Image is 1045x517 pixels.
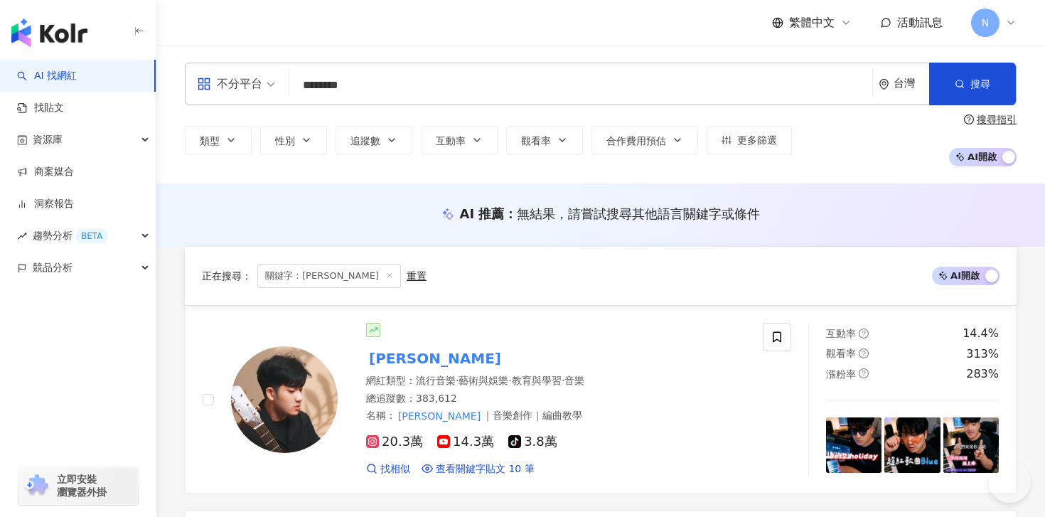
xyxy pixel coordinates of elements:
button: 合作費用預估 [591,126,698,154]
a: 商案媒合 [17,165,74,179]
span: 類型 [200,135,220,146]
span: 3.8萬 [508,435,557,449]
div: AI 推薦 ： [460,205,761,223]
button: 性別 [260,126,327,154]
span: environment [879,79,889,90]
span: 20.3萬 [366,435,423,449]
div: 台灣 [894,78,929,90]
span: 流行音樂 [416,375,456,386]
button: 類型 [185,126,252,154]
a: 查看關鍵字貼文 10 筆 [422,462,535,476]
div: 14.4% [963,326,999,341]
span: rise [17,231,27,241]
span: 教育與學習 [512,375,562,386]
a: chrome extension立即安裝 瀏覽器外掛 [18,467,138,505]
a: 洞察報告 [17,197,74,211]
span: N [982,15,989,31]
span: 音樂 [564,375,584,386]
span: 更多篩選 [737,134,777,146]
mark: [PERSON_NAME] [366,347,504,370]
a: 找相似 [366,462,410,476]
span: question-circle [964,114,974,124]
img: post-image [943,417,999,473]
span: question-circle [859,368,869,378]
div: 313% [966,346,999,362]
img: post-image [884,417,940,473]
span: question-circle [859,348,869,358]
span: 互動率 [436,135,466,146]
span: 觀看率 [521,135,551,146]
img: logo [11,18,87,47]
button: 更多篩選 [707,126,792,154]
span: · [508,375,511,386]
span: 查看關鍵字貼文 10 筆 [436,462,535,476]
span: 性別 [275,135,295,146]
div: 283% [966,366,999,382]
span: · [562,375,564,386]
a: 找貼文 [17,101,64,115]
span: · [456,375,459,386]
span: 活動訊息 [897,16,943,29]
div: BETA [75,229,108,243]
span: 競品分析 [33,252,73,284]
span: 立即安裝 瀏覽器外掛 [57,473,107,499]
span: 正在搜尋 ： [202,270,252,282]
div: 搜尋指引 [977,114,1017,125]
span: ｜音樂創作｜編曲教學 [483,410,582,421]
iframe: Help Scout Beacon - Open [988,460,1031,503]
button: 互動率 [421,126,498,154]
div: 不分平台 [197,73,262,95]
span: 追蹤數 [350,135,380,146]
div: 總追蹤數 ： 383,612 [366,392,746,406]
span: 關鍵字：[PERSON_NAME] [257,264,401,288]
div: 網紅類型 ： [366,374,746,388]
span: 漲粉率 [826,368,856,380]
mark: [PERSON_NAME] [396,408,483,424]
span: 找相似 [380,462,410,476]
img: chrome extension [23,474,50,497]
span: 名稱 ： [366,408,582,424]
span: 繁體中文 [789,15,835,31]
span: 14.3萬 [437,435,494,449]
span: 趨勢分析 [33,220,108,252]
div: 重置 [407,270,427,282]
span: 藝術與娛樂 [459,375,508,386]
img: KOL Avatar [231,346,338,453]
button: 觀看率 [506,126,583,154]
span: 互動率 [826,328,856,339]
span: 無結果，請嘗試搜尋其他語言關鍵字或條件 [517,206,760,221]
img: post-image [826,417,881,473]
a: KOL Avatar[PERSON_NAME]網紅類型：流行音樂·藝術與娛樂·教育與學習·音樂總追蹤數：383,612名稱：[PERSON_NAME]｜音樂創作｜編曲教學20.3萬14.3萬3.... [185,305,1017,494]
span: 搜尋 [970,78,990,90]
span: question-circle [859,329,869,339]
span: appstore [197,77,211,91]
button: 追蹤數 [336,126,412,154]
span: 觀看率 [826,348,856,359]
span: 資源庫 [33,124,63,156]
span: 合作費用預估 [606,135,666,146]
button: 搜尋 [929,63,1016,105]
a: searchAI 找網紅 [17,69,77,83]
